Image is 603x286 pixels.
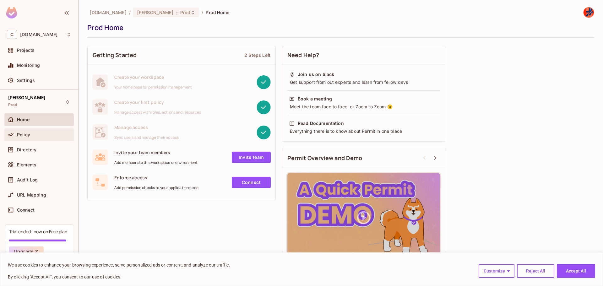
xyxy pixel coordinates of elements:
[298,71,334,78] div: Join us on Slack
[298,120,344,127] div: Read Documentation
[232,177,271,188] a: Connect
[114,175,198,181] span: Enforce access
[287,51,319,59] span: Need Help?
[114,124,179,130] span: Manage access
[114,160,198,165] span: Add members to this workspace or environment
[8,95,45,100] span: [PERSON_NAME]
[9,246,44,256] button: Upgrade
[17,132,30,137] span: Policy
[93,51,137,59] span: Getting Started
[17,147,36,152] span: Directory
[17,117,30,122] span: Home
[176,10,178,15] span: :
[114,85,192,90] span: Your home base for permission management
[114,185,198,190] span: Add permission checks to your application code
[206,9,229,15] span: Prod Home
[17,63,40,68] span: Monitoring
[87,23,591,32] div: Prod Home
[479,264,514,278] button: Customize
[17,48,35,53] span: Projects
[114,74,192,80] span: Create your workspace
[289,79,438,85] div: Get support from out experts and learn from fellow devs
[287,154,362,162] span: Permit Overview and Demo
[6,7,17,19] img: SReyMgAAAABJRU5ErkJggg==
[8,261,230,269] p: We use cookies to enhance your browsing experience, serve personalized ads or content, and analyz...
[584,7,594,18] img: admin@costantino03.net
[289,104,438,110] div: Meet the team face to face, or Zoom to Zoom 😉
[114,135,179,140] span: Sync users and manage their access
[129,9,131,15] li: /
[114,99,201,105] span: Create your first policy
[17,208,35,213] span: Connect
[137,9,174,15] span: [PERSON_NAME]
[517,264,554,278] button: Reject All
[232,152,271,163] a: Invite Team
[114,149,198,155] span: Invite your team members
[202,9,203,15] li: /
[557,264,595,278] button: Accept All
[244,52,270,58] div: 2 Steps Left
[8,273,230,281] p: By clicking "Accept All", you consent to our use of cookies.
[17,192,46,197] span: URL Mapping
[7,30,17,39] span: C
[180,9,191,15] span: Prod
[90,9,127,15] span: the active workspace
[289,128,438,134] div: Everything there is to know about Permit in one place
[17,162,36,167] span: Elements
[9,229,67,235] div: Trial ended- now on Free plan
[17,177,38,182] span: Audit Log
[114,110,201,115] span: Manage access with roles, actions and resources
[8,102,18,107] span: Prod
[17,78,35,83] span: Settings
[20,32,57,37] span: Workspace: costantino03.net
[298,96,332,102] div: Book a meeting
